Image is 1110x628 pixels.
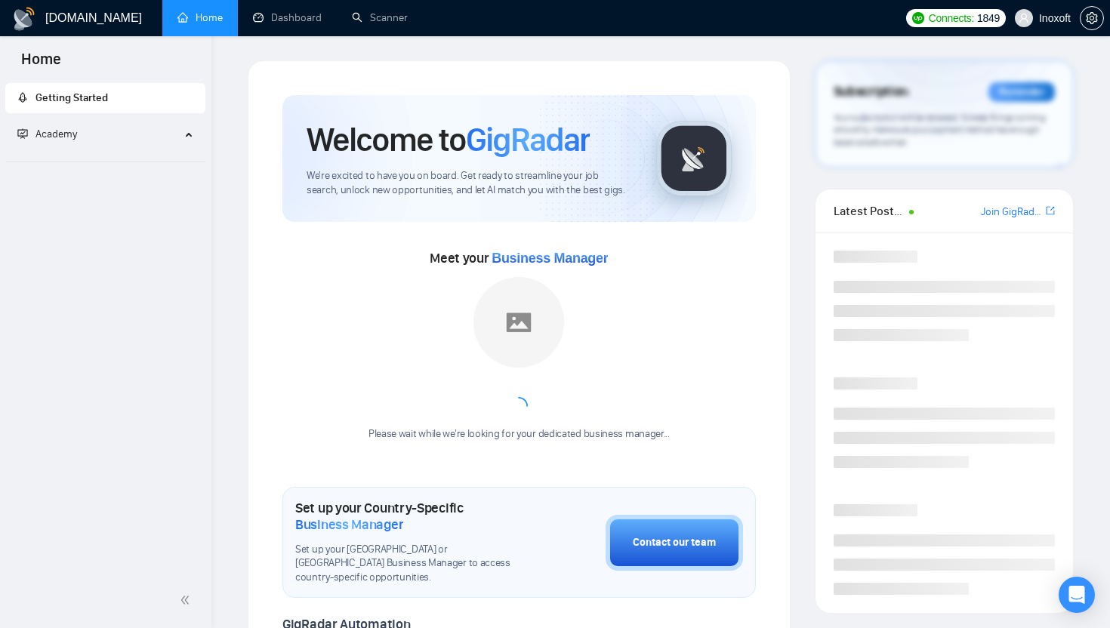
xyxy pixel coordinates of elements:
[981,204,1043,220] a: Join GigRadar Slack Community
[656,121,732,196] img: gigradar-logo.png
[834,202,905,220] span: Latest Posts from the GigRadar Community
[253,11,322,24] a: dashboardDashboard
[17,92,28,103] span: rocket
[1046,204,1055,218] a: export
[295,543,530,586] span: Set up your [GEOGRAPHIC_DATA] or [GEOGRAPHIC_DATA] Business Manager to access country-specific op...
[977,10,1000,26] span: 1849
[1059,577,1095,613] div: Open Intercom Messenger
[606,515,743,571] button: Contact our team
[5,83,205,113] li: Getting Started
[359,427,679,442] div: Please wait while we're looking for your dedicated business manager...
[492,251,608,266] span: Business Manager
[1080,12,1104,24] a: setting
[834,112,1046,148] span: Your subscription will be renewed. To keep things running smoothly, make sure your payment method...
[295,516,403,533] span: Business Manager
[12,7,36,31] img: logo
[180,593,195,608] span: double-left
[473,277,564,368] img: placeholder.png
[1080,6,1104,30] button: setting
[1019,13,1029,23] span: user
[1081,12,1103,24] span: setting
[430,250,608,266] span: Meet your
[9,48,73,80] span: Home
[177,11,223,24] a: homeHome
[988,82,1055,102] div: Reminder
[466,119,590,160] span: GigRadar
[35,91,108,104] span: Getting Started
[912,12,924,24] img: upwork-logo.png
[507,394,532,420] span: loading
[352,11,408,24] a: searchScanner
[307,119,590,160] h1: Welcome to
[929,10,974,26] span: Connects:
[17,128,77,140] span: Academy
[307,169,632,198] span: We're excited to have you on board. Get ready to streamline your job search, unlock new opportuni...
[17,128,28,139] span: fund-projection-screen
[633,534,716,551] div: Contact our team
[295,500,530,533] h1: Set up your Country-Specific
[5,155,205,165] li: Academy Homepage
[35,128,77,140] span: Academy
[1046,205,1055,217] span: export
[834,79,908,105] span: Subscription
